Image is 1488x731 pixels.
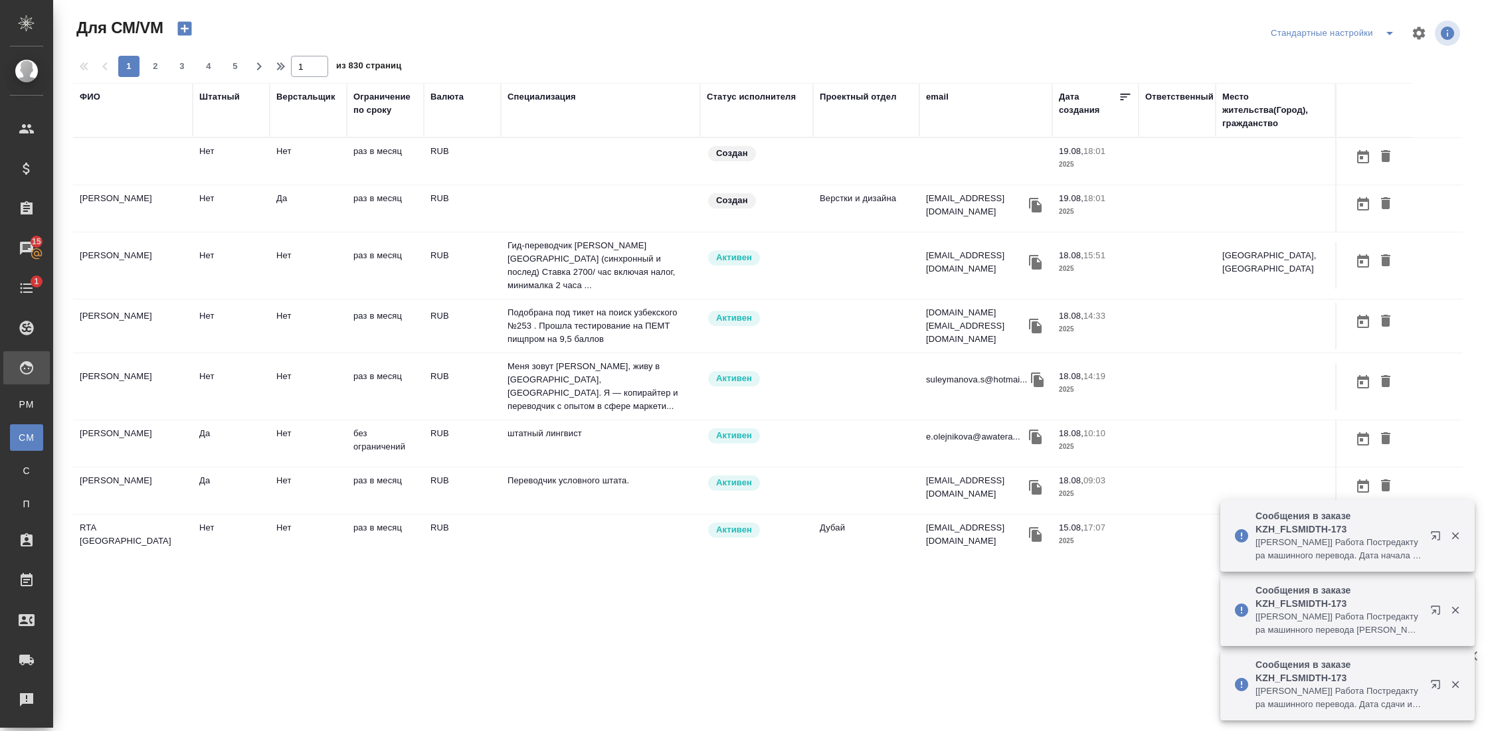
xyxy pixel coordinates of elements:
span: из 830 страниц [336,58,401,77]
button: Открыть календарь загрузки [1352,309,1374,334]
div: Штатный [199,90,240,104]
td: RUB [424,515,501,561]
td: [PERSON_NAME] [73,467,193,514]
div: Проектный отдел [820,90,897,104]
td: [PERSON_NAME] [73,303,193,349]
div: Дата создания [1059,90,1119,117]
button: Удалить [1374,370,1397,394]
p: 09:03 [1083,475,1105,485]
p: Переводчик условного штата. [508,474,694,487]
td: Нет [193,515,270,561]
p: 18.08, [1059,428,1083,438]
p: 18.08, [1059,475,1083,485]
td: раз в месяц [347,515,424,561]
td: Нет [193,363,270,410]
p: 2025 [1059,534,1132,548]
span: 4 [198,60,219,73]
button: Создать [169,17,201,40]
td: Нет [193,185,270,232]
td: RUB [424,303,501,349]
p: Активен [716,311,752,325]
p: 15.08, [1059,523,1083,532]
td: Да [193,467,270,514]
div: Валюта [430,90,464,104]
p: Активен [716,523,752,536]
td: Нет [270,420,347,467]
p: 17:07 [1083,523,1105,532]
button: Открыть в новой вкладке [1422,671,1454,703]
span: CM [17,431,37,444]
p: Активен [716,372,752,385]
div: Специализация [508,90,576,104]
span: 15 [24,235,49,248]
a: 15 [3,232,50,265]
span: Для СМ/VM [73,17,163,39]
p: штатный лингвист [508,427,694,440]
p: [EMAIL_ADDRESS][DOMAIN_NAME] [926,192,1026,218]
button: Открыть в новой вкладке [1422,597,1454,629]
button: Открыть календарь загрузки [1352,427,1374,451]
a: PM [10,391,43,418]
button: Удалить [1374,474,1397,499]
p: Активен [716,429,752,442]
a: П [10,491,43,517]
p: Создан [716,147,748,160]
div: Ограничение по сроку [353,90,417,117]
div: Рядовой исполнитель: назначай с учетом рейтинга [707,427,806,445]
td: RUB [424,420,501,467]
button: Открыть календарь загрузки [1352,192,1374,216]
td: [PERSON_NAME] [73,242,193,289]
button: Скопировать [1026,195,1046,215]
p: 2025 [1059,205,1132,218]
div: Верстальщик [276,90,335,104]
p: 18.08, [1059,250,1083,260]
td: раз в месяц [347,185,424,232]
td: Нет [270,303,347,349]
p: Активен [716,251,752,264]
button: Скопировать [1028,370,1048,390]
td: [PERSON_NAME] [73,420,193,467]
td: Да [193,420,270,467]
button: 2 [145,56,166,77]
td: Да [270,185,347,232]
p: 2025 [1059,440,1132,453]
p: Сообщения в заказе KZH_FLSMIDTH-173 [1255,509,1422,536]
button: Скопировать [1026,477,1046,497]
a: CM [10,424,43,451]
p: Меня зовут [PERSON_NAME], живу в [GEOGRAPHIC_DATA], [GEOGRAPHIC_DATA]. Я — копирайтер и переводчи... [508,360,694,413]
button: Открыть календарь загрузки [1352,370,1374,394]
td: [PERSON_NAME] [73,185,193,232]
a: С [10,457,43,484]
td: Нет [270,242,347,289]
button: Закрыть [1441,679,1469,690]
p: 19.08, [1059,146,1083,156]
p: Сообщения в заказе KZH_FLSMIDTH-173 [1255,584,1422,610]
td: раз в месяц [347,467,424,514]
button: 3 [171,56,193,77]
p: suleymanova.s@hotmai... [926,373,1028,386]
td: [PERSON_NAME] [73,363,193,410]
td: RUB [424,138,501,185]
td: Нет [270,363,347,410]
td: RUB [424,185,501,232]
td: Нет [270,467,347,514]
p: 14:19 [1083,371,1105,381]
td: Нет [193,138,270,185]
button: 4 [198,56,219,77]
button: Открыть календарь загрузки [1352,249,1374,274]
span: 1 [26,275,46,288]
button: Открыть календарь загрузки [1352,474,1374,499]
p: 2025 [1059,323,1132,336]
td: RUB [424,467,501,514]
td: без ограничений [347,420,424,467]
p: 2025 [1059,383,1132,396]
td: раз в месяц [347,138,424,185]
span: П [17,497,37,511]
button: Скопировать [1026,316,1046,336]
div: Рядовой исполнитель: назначай с учетом рейтинга [707,370,806,388]
td: раз в месяц [347,303,424,349]
td: раз в месяц [347,242,424,289]
p: 18.08, [1059,371,1083,381]
p: 14:33 [1083,311,1105,321]
button: Скопировать [1026,427,1046,447]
